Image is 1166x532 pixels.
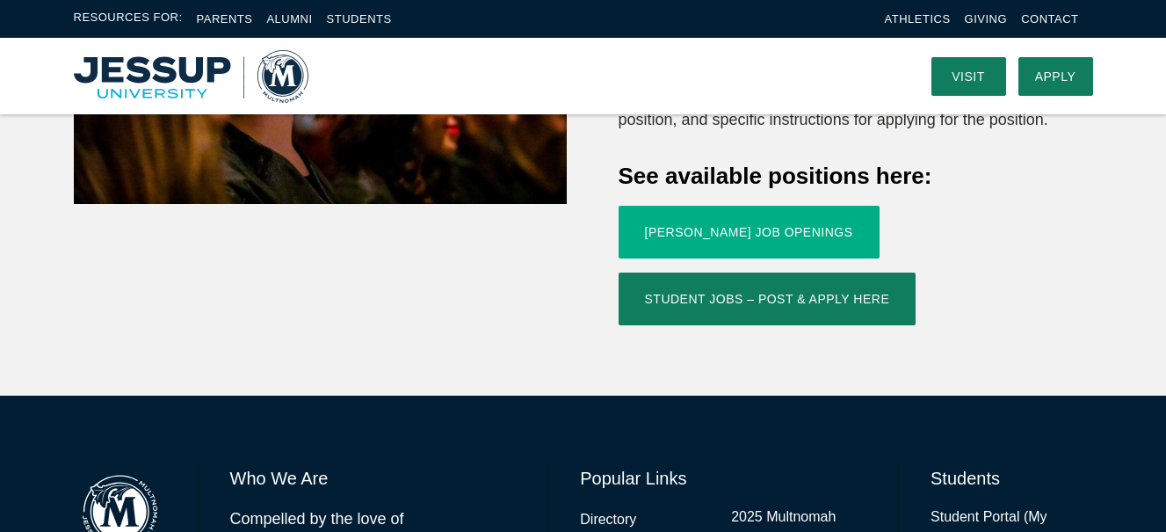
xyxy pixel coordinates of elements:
a: Student Jobs – Post & Apply Here [619,273,916,325]
a: Home [74,50,308,103]
h6: Popular Links [580,466,866,491]
a: Alumni [266,12,312,26]
a: Parents [197,12,253,26]
a: Apply [1018,57,1093,96]
h6: Who We Are [230,466,517,491]
h4: See available positions here: [619,160,1093,192]
span: Resources For: [74,9,183,29]
img: Multnomah University Logo [74,50,308,103]
a: Visit [931,57,1006,96]
h6: Students [931,466,1092,491]
a: Contact [1021,12,1078,26]
a: Giving [965,12,1008,26]
a: Athletics [885,12,951,26]
a: [PERSON_NAME] Job Openings [619,206,880,259]
a: Students [327,12,392,26]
